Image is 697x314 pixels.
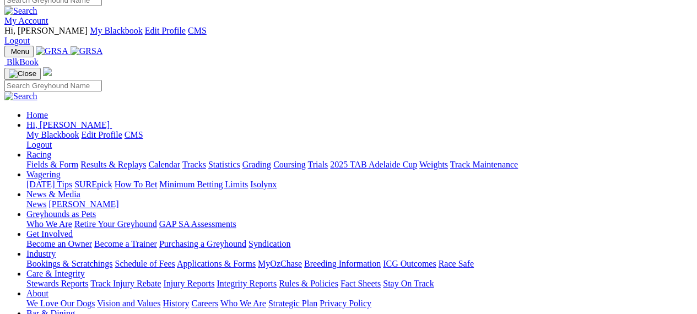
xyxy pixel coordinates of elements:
[94,239,157,248] a: Become a Trainer
[148,160,180,169] a: Calendar
[450,160,518,169] a: Track Maintenance
[145,26,186,35] a: Edit Profile
[191,299,218,308] a: Careers
[4,26,693,46] div: My Account
[159,180,248,189] a: Minimum Betting Limits
[341,279,381,288] a: Fact Sheets
[97,299,160,308] a: Vision and Values
[26,150,51,159] a: Racing
[74,219,157,229] a: Retire Your Greyhound
[115,259,175,268] a: Schedule of Fees
[250,180,277,189] a: Isolynx
[4,6,37,16] img: Search
[26,259,112,268] a: Bookings & Scratchings
[36,46,68,56] img: GRSA
[26,279,693,289] div: Care & Integrity
[90,26,143,35] a: My Blackbook
[26,120,110,129] span: Hi, [PERSON_NAME]
[115,180,158,189] a: How To Bet
[26,170,61,179] a: Wagering
[4,68,41,80] button: Toggle navigation
[330,160,417,169] a: 2025 TAB Adelaide Cup
[304,259,381,268] a: Breeding Information
[26,239,693,249] div: Get Involved
[26,140,52,149] a: Logout
[26,130,79,139] a: My Blackbook
[163,279,214,288] a: Injury Reports
[26,199,46,209] a: News
[26,219,72,229] a: Who We Are
[48,199,118,209] a: [PERSON_NAME]
[258,259,302,268] a: MyOzChase
[80,160,146,169] a: Results & Replays
[74,180,112,189] a: SUREpick
[26,259,693,269] div: Industry
[159,239,246,248] a: Purchasing a Greyhound
[273,160,306,169] a: Coursing
[188,26,207,35] a: CMS
[182,160,206,169] a: Tracks
[268,299,317,308] a: Strategic Plan
[26,190,80,199] a: News & Media
[4,57,39,67] a: BlkBook
[307,160,328,169] a: Trials
[11,47,29,56] span: Menu
[320,299,371,308] a: Privacy Policy
[220,299,266,308] a: Who We Are
[177,259,256,268] a: Applications & Forms
[43,67,52,76] img: logo-grsa-white.png
[26,239,92,248] a: Become an Owner
[90,279,161,288] a: Track Injury Rebate
[7,57,39,67] span: BlkBook
[82,130,122,139] a: Edit Profile
[26,219,693,229] div: Greyhounds as Pets
[9,69,36,78] img: Close
[163,299,189,308] a: History
[26,299,693,308] div: About
[4,91,37,101] img: Search
[26,279,88,288] a: Stewards Reports
[419,160,448,169] a: Weights
[26,199,693,209] div: News & Media
[159,219,236,229] a: GAP SA Assessments
[4,46,34,57] button: Toggle navigation
[26,180,693,190] div: Wagering
[4,26,88,35] span: Hi, [PERSON_NAME]
[217,279,277,288] a: Integrity Reports
[248,239,290,248] a: Syndication
[438,259,473,268] a: Race Safe
[26,289,48,298] a: About
[4,16,48,25] a: My Account
[4,36,30,45] a: Logout
[26,120,112,129] a: Hi, [PERSON_NAME]
[383,279,434,288] a: Stay On Track
[26,209,96,219] a: Greyhounds as Pets
[26,160,693,170] div: Racing
[383,259,436,268] a: ICG Outcomes
[208,160,240,169] a: Statistics
[242,160,271,169] a: Grading
[26,130,693,150] div: Hi, [PERSON_NAME]
[279,279,338,288] a: Rules & Policies
[125,130,143,139] a: CMS
[26,229,73,239] a: Get Involved
[4,80,102,91] input: Search
[26,160,78,169] a: Fields & Form
[26,269,85,278] a: Care & Integrity
[26,180,72,189] a: [DATE] Tips
[26,249,56,258] a: Industry
[71,46,103,56] img: GRSA
[26,299,95,308] a: We Love Our Dogs
[26,110,48,120] a: Home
